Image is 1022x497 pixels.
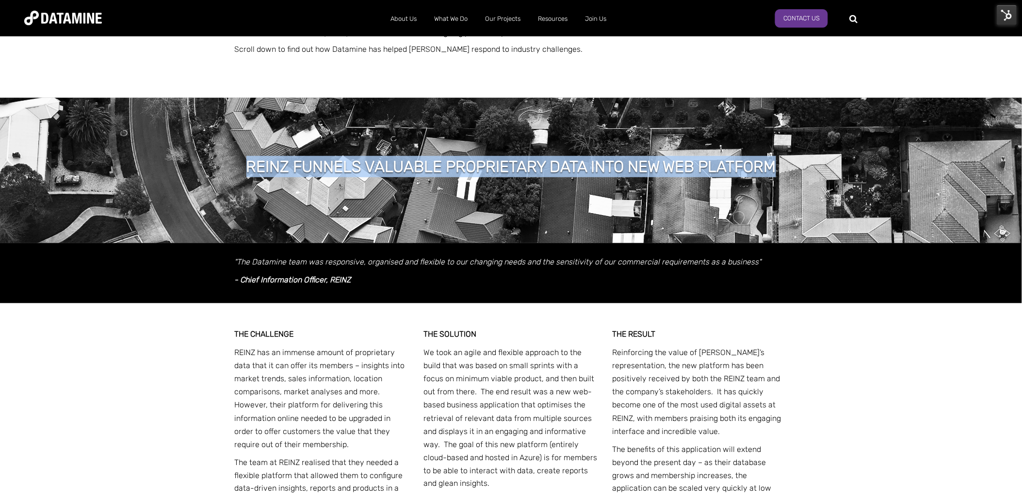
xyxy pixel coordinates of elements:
[529,6,576,31] a: Resources
[423,329,476,339] strong: THE SOLUTION
[423,346,599,491] p: We took an agile and flexible approach to the build that was based on small sprints with a focus ...
[382,6,425,31] a: About Us
[576,6,615,31] a: Join Us
[613,329,656,339] span: THE RESULT
[425,6,476,31] a: What We Do
[235,275,351,284] em: - Chief Information Officer, REINZ
[24,11,102,25] img: Datamine
[613,346,788,438] p: Reinforcing the value of [PERSON_NAME]’s representation, the new platform has been positively rec...
[235,257,762,266] em: "The Datamine team was responsive, organised and flexible to our changing needs and the sensitivi...
[235,44,788,55] p: Scroll down to find out how Datamine has helped [PERSON_NAME] respond to industry challenges.
[235,346,410,451] p: REINZ has an immense amount of proprietary data that it can offer its members – insights into mar...
[235,329,294,339] span: THE CHALLENGE
[775,9,828,28] a: Contact Us
[997,5,1017,25] img: HubSpot Tools Menu Toggle
[476,6,529,31] a: Our Projects
[246,156,776,177] h1: REINZ FUNNELS VALUABLE PROPRIETARY DATA INTO NEW WEB PLATFORM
